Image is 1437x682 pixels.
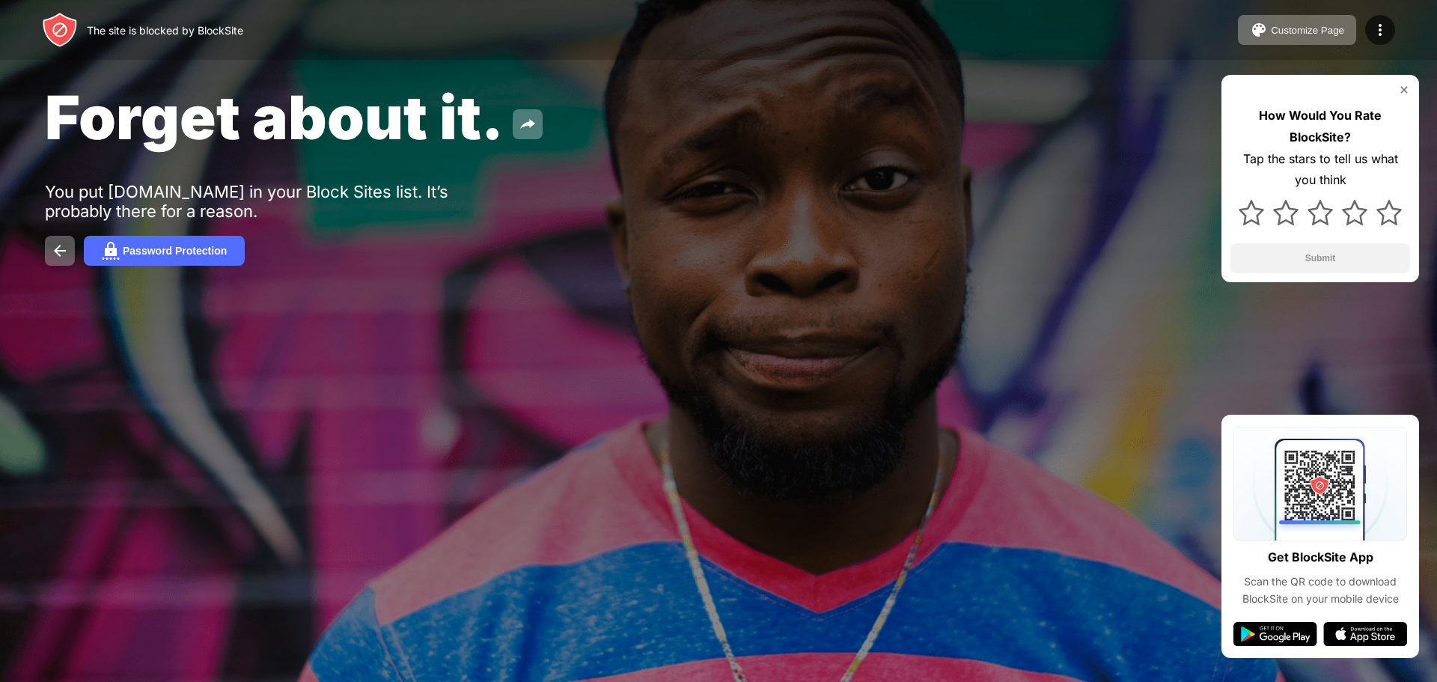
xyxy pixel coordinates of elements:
[87,24,243,37] div: The site is blocked by BlockSite
[1233,622,1317,646] img: google-play.svg
[45,182,507,221] div: You put [DOMAIN_NAME] in your Block Sites list. It’s probably there for a reason.
[1371,21,1389,39] img: menu-icon.svg
[1238,15,1356,45] button: Customize Page
[1230,105,1410,148] div: How Would You Rate BlockSite?
[1308,200,1333,225] img: star.svg
[1273,200,1299,225] img: star.svg
[84,236,245,266] button: Password Protection
[45,81,504,153] span: Forget about it.
[102,242,120,260] img: password.svg
[519,115,537,133] img: share.svg
[51,242,69,260] img: back.svg
[42,12,78,48] img: header-logo.svg
[1239,200,1264,225] img: star.svg
[123,245,227,257] div: Password Protection
[1250,21,1268,39] img: pallet.svg
[1233,427,1407,541] img: qrcode.svg
[1342,200,1367,225] img: star.svg
[1271,25,1344,36] div: Customize Page
[1230,148,1410,192] div: Tap the stars to tell us what you think
[1233,573,1407,607] div: Scan the QR code to download BlockSite on your mobile device
[1323,622,1407,646] img: app-store.svg
[1398,84,1410,96] img: rate-us-close.svg
[1268,546,1373,568] div: Get BlockSite App
[1230,243,1410,273] button: Submit
[1376,200,1402,225] img: star.svg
